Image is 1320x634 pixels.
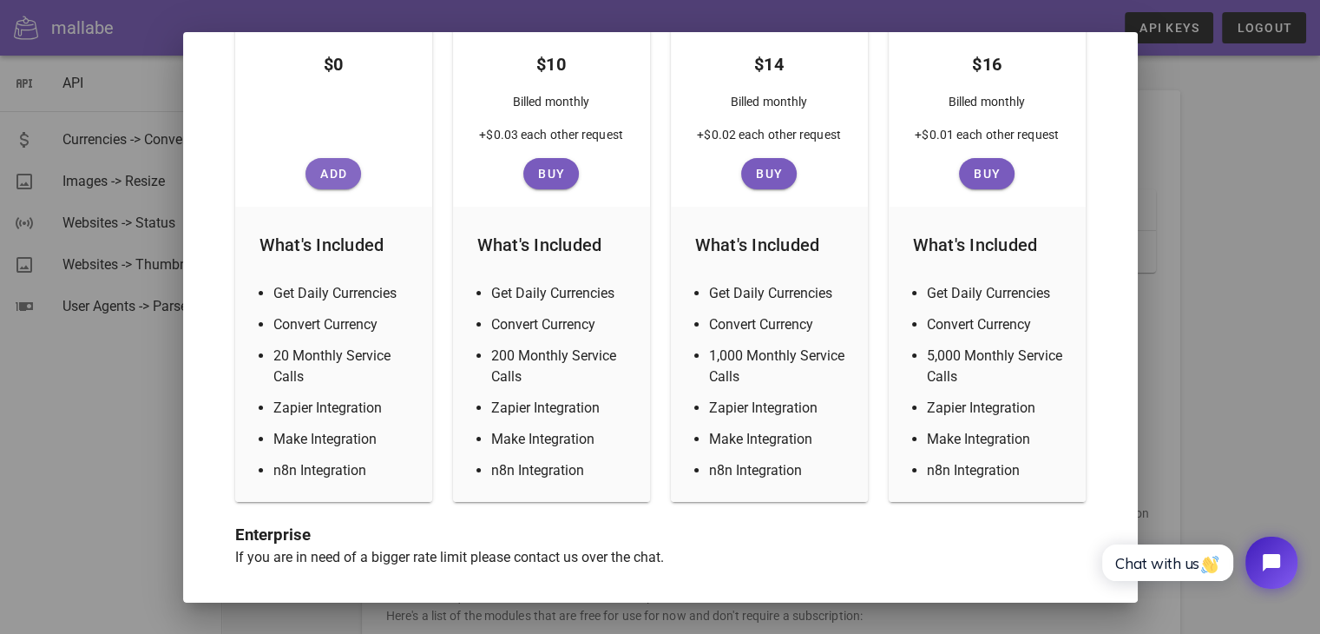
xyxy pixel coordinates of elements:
[491,314,633,335] li: Convert Currency
[959,158,1015,189] button: Buy
[709,283,850,304] li: Get Daily Currencies
[499,85,603,125] div: Billed monthly
[465,125,637,158] div: +$0.03 each other request
[273,398,415,419] li: Zapier Integration
[235,547,1086,568] p: If you are in need of a bigger rate limit please contact us over the chat.
[246,217,422,273] div: What's Included
[273,460,415,481] li: n8n Integration
[522,36,580,85] div: $10
[530,167,572,181] span: Buy
[901,125,1073,158] div: +$0.01 each other request
[491,283,633,304] li: Get Daily Currencies
[709,429,850,450] li: Make Integration
[683,125,855,158] div: +$0.02 each other request
[899,217,1075,273] div: What's Included
[927,460,1068,481] li: n8n Integration
[523,158,579,189] button: Buy
[966,167,1008,181] span: Buy
[717,85,821,125] div: Billed monthly
[709,314,850,335] li: Convert Currency
[463,217,640,273] div: What's Included
[310,36,358,85] div: $0
[1083,522,1312,604] iframe: Tidio Chat
[927,346,1068,387] li: 5,000 Monthly Service Calls
[491,398,633,419] li: Zapier Integration
[748,167,790,181] span: Buy
[491,460,633,481] li: n8n Integration
[927,283,1068,304] li: Get Daily Currencies
[312,167,354,181] span: Add
[927,314,1068,335] li: Convert Currency
[709,460,850,481] li: n8n Integration
[681,217,857,273] div: What's Included
[927,398,1068,419] li: Zapier Integration
[273,314,415,335] li: Convert Currency
[305,158,361,189] button: Add
[273,429,415,450] li: Make Integration
[935,85,1039,125] div: Billed monthly
[273,283,415,304] li: Get Daily Currencies
[741,158,797,189] button: Buy
[273,346,415,387] li: 20 Monthly Service Calls
[491,346,633,387] li: 200 Monthly Service Calls
[958,36,1015,85] div: $16
[491,429,633,450] li: Make Integration
[709,398,850,419] li: Zapier Integration
[709,346,850,387] li: 1,000 Monthly Service Calls
[235,523,1086,547] h3: Enterprise
[740,36,798,85] div: $14
[927,429,1068,450] li: Make Integration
